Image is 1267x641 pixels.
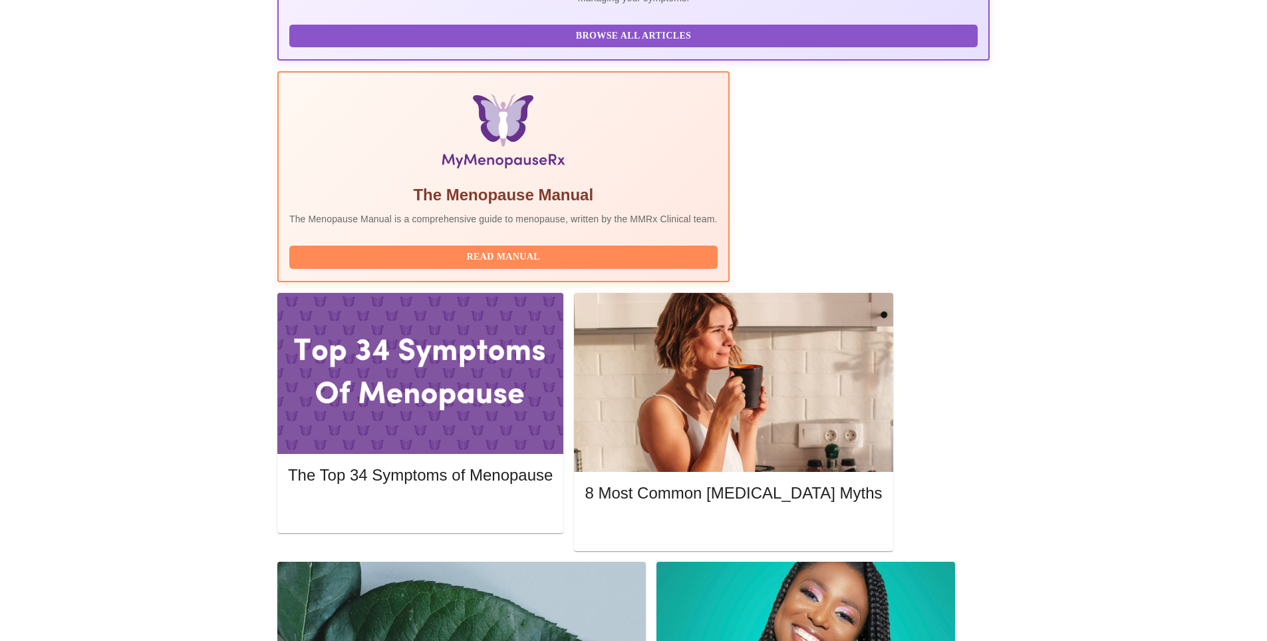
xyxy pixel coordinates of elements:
[585,483,882,504] h5: 8 Most Common [MEDICAL_DATA] Myths
[303,28,964,45] span: Browse All Articles
[303,249,704,266] span: Read Manual
[289,25,978,48] button: Browse All Articles
[289,250,721,262] a: Read Manual
[289,246,718,269] button: Read Manual
[288,503,556,514] a: Read More
[301,501,539,518] span: Read More
[288,498,553,521] button: Read More
[585,521,885,533] a: Read More
[288,465,553,486] h5: The Top 34 Symptoms of Menopause
[289,212,718,226] p: The Menopause Manual is a comprehensive guide to menopause, written by the MMRx Clinical team.
[289,184,718,206] h5: The Menopause Manual
[289,29,981,41] a: Browse All Articles
[585,517,882,540] button: Read More
[598,520,869,536] span: Read More
[357,94,649,174] img: Menopause Manual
